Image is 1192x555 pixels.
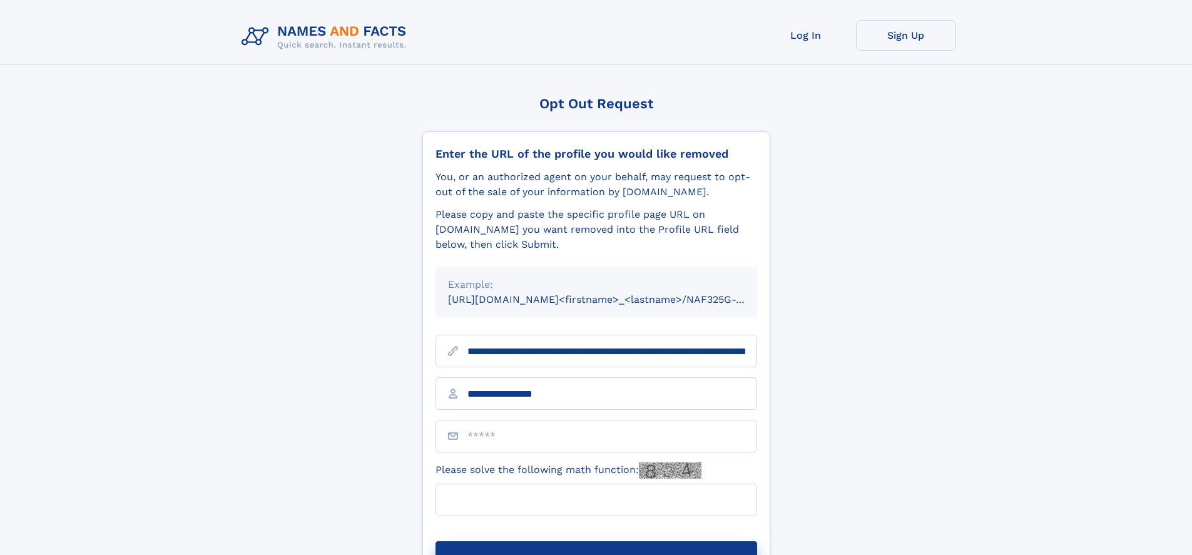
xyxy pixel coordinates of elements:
[422,96,770,111] div: Opt Out Request
[448,293,781,305] small: [URL][DOMAIN_NAME]<firstname>_<lastname>/NAF325G-xxxxxxxx
[856,20,956,51] a: Sign Up
[436,207,757,252] div: Please copy and paste the specific profile page URL on [DOMAIN_NAME] you want removed into the Pr...
[756,20,856,51] a: Log In
[436,170,757,200] div: You, or an authorized agent on your behalf, may request to opt-out of the sale of your informatio...
[436,462,701,479] label: Please solve the following math function:
[436,147,757,161] div: Enter the URL of the profile you would like removed
[237,20,417,54] img: Logo Names and Facts
[448,277,745,292] div: Example:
